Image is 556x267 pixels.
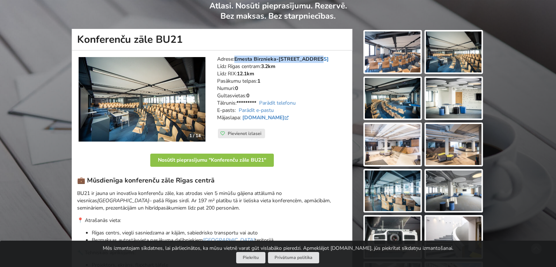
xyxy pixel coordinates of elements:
[228,131,261,136] span: Pievienot izlasei
[234,56,329,63] a: Ernesta Birznieka-[STREET_ADDRESS]
[92,237,347,244] p: Bezmaksas autostāvvieta pasākuma dalībniekiem teritorijā
[72,1,484,29] p: Atlasi. Nosūti pieprasījumu. Rezervē. Bez maksas. Bez starpniecības.
[365,124,420,165] img: Konferenču zāle BU21 | Rīga | Pasākumu vieta - galerijas bilde
[236,252,265,263] button: Piekrītu
[365,217,420,257] img: Konferenču zāle BU21 | Rīga | Pasākumu vieta - galerijas bilde
[365,170,420,211] img: Konferenču zāle BU21 | Rīga | Pasākumu vieta - galerijas bilde
[261,63,275,70] strong: 3.2km
[92,229,347,237] p: Rīgas centrs, viegli sasniedzama ar kājām, sabiedrisko transportu vai auto
[426,170,481,211] img: Konferenču zāle BU21 | Rīga | Pasākumu vieta - galerijas bilde
[77,176,347,185] h3: 💼 Mūsdienīga konferenču zāle Rīgas centrā
[426,31,481,72] img: Konferenču zāle BU21 | Rīga | Pasākumu vieta - galerijas bilde
[235,85,238,92] strong: 0
[239,107,274,114] a: Parādīt e-pastu
[237,70,254,77] strong: 12.1km
[259,99,296,106] a: Parādīt telefonu
[426,78,481,119] img: Konferenču zāle BU21 | Rīga | Pasākumu vieta - galerijas bilde
[79,57,205,142] img: Konferenču zāle | Rīga | Konferenču zāle BU21
[77,190,347,212] p: BU21 ir jauna un inovatīva konferenču zāle, kas atrodas vien 5 minūšu gājiena attālumā no viesnīc...
[268,252,319,263] a: Privātuma politika
[72,29,352,50] h1: Konferenču zāle BU21
[217,56,347,129] address: Adrese: Līdz Rīgas centram: Līdz RIX: Pasākumu telpas: Numuri: Gultasvietas: Tālrunis: E-pasts: M...
[185,130,205,141] div: 1 / 14
[77,217,347,224] p: 📍 Atrašanās vieta:
[365,78,420,119] img: Konferenču zāle BU21 | Rīga | Pasākumu vieta - galerijas bilde
[79,57,205,142] a: Konferenču zāle | Rīga | Konferenču zāle BU21 1 / 14
[246,92,249,99] strong: 0
[426,124,481,165] img: Konferenču zāle BU21 | Rīga | Pasākumu vieta - galerijas bilde
[242,114,290,121] a: [DOMAIN_NAME]
[150,154,274,167] button: Nosūtīt pieprasījumu "Konferenču zāle BU21"
[97,197,149,204] em: [GEOGRAPHIC_DATA]
[203,237,255,244] a: [GEOGRAPHIC_DATA]
[257,78,260,84] strong: 1
[426,217,481,257] img: Konferenču zāle BU21 | Rīga | Pasākumu vieta - galerijas bilde
[365,31,420,72] img: Konferenču zāle BU21 | Rīga | Pasākumu vieta - galerijas bilde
